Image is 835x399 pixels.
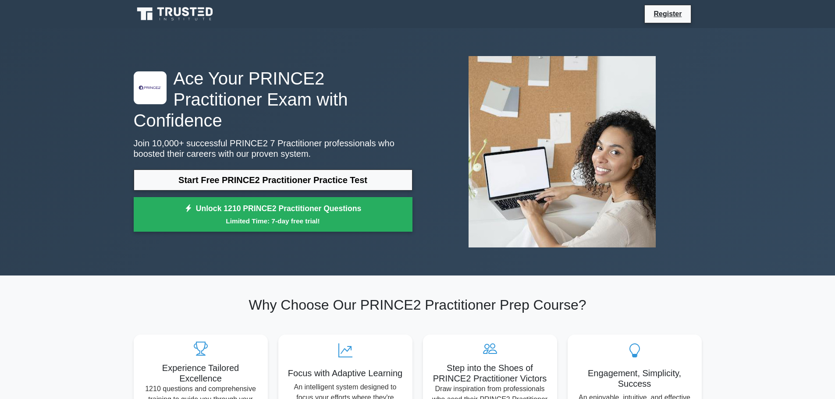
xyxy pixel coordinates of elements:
[285,368,405,378] h5: Focus with Adaptive Learning
[134,297,702,313] h2: Why Choose Our PRINCE2 Practitioner Prep Course?
[141,363,261,384] h5: Experience Tailored Excellence
[145,216,402,226] small: Limited Time: 7-day free trial!
[648,8,687,19] a: Register
[134,197,412,232] a: Unlock 1210 PRINCE2 Practitioner QuestionsLimited Time: 7-day free trial!
[134,169,412,191] a: Start Free PRINCE2 Practitioner Practice Test
[575,368,695,389] h5: Engagement, Simplicity, Success
[134,68,412,131] h1: Ace Your PRINCE2 Practitioner Exam with Confidence
[430,363,550,384] h5: Step into the Shoes of PRINCE2 Practitioner Victors
[134,138,412,159] p: Join 10,000+ successful PRINCE2 7 Practitioner professionals who boosted their careers with our p...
